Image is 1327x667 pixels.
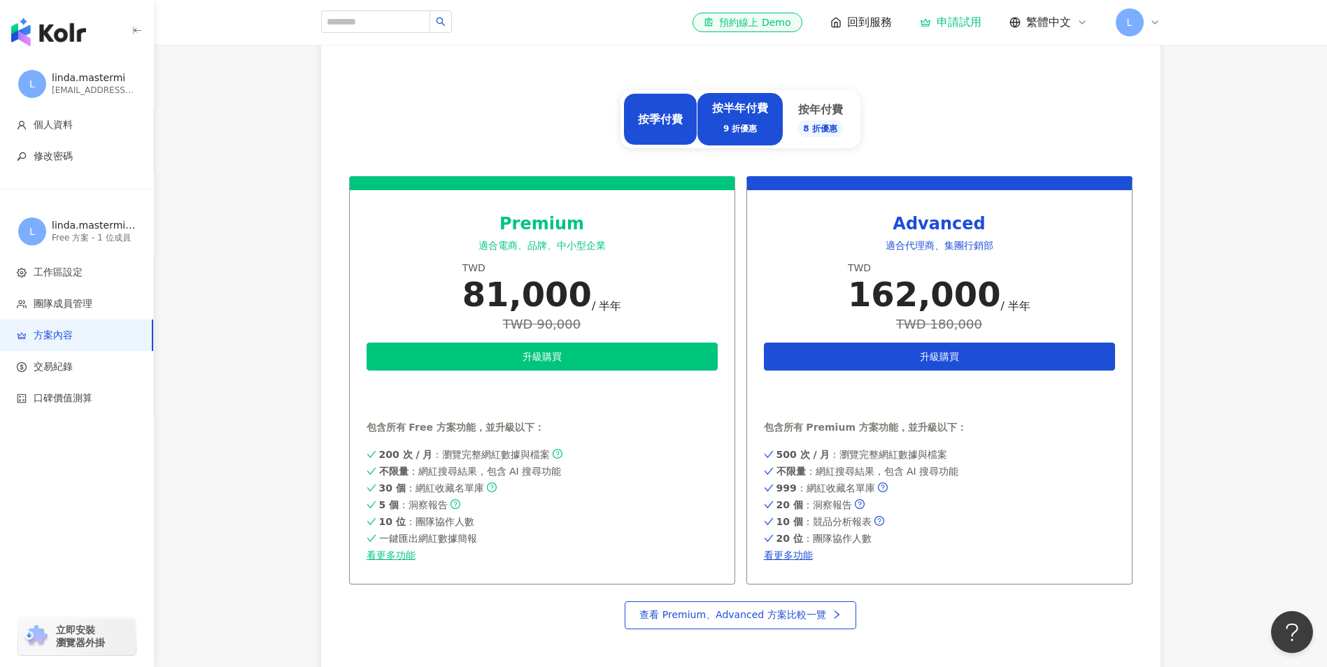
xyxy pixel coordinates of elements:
iframe: Help Scout Beacon - Open [1271,611,1313,653]
span: ：競品分析報表 [776,516,872,527]
span: check [367,499,376,510]
span: check [764,466,774,477]
strong: 不限量 [379,466,409,477]
span: question-circle [874,516,884,526]
span: L [29,76,35,92]
span: calculator [17,394,27,403]
strong: 20 位 [776,533,803,544]
span: L [1127,15,1133,30]
button: 申請試用 [367,376,718,404]
span: ：網紅搜尋結果，包含 AI 搜尋功能 [776,466,959,477]
strong: 30 個 [379,482,406,494]
div: Free 方案 - 1 位成員 [52,232,136,244]
div: TWD 90,000 [462,317,622,331]
div: 按年付費 [797,102,843,137]
button: 升級購買 [367,343,718,371]
span: 升級購買 [523,351,562,362]
div: TWD [462,261,622,275]
div: 按半年付費 [712,101,768,138]
img: logo [11,18,86,46]
span: check [367,449,376,460]
strong: 200 次 / 月 [379,449,433,460]
span: 查看 Premium、Advanced 方案比較一覽 [639,609,825,620]
span: search [436,17,446,27]
span: user [17,120,27,130]
strong: 999 [776,482,797,494]
strong: 不限量 [776,466,806,477]
span: check [367,516,376,527]
span: 適合代理商、集團行銷部 [886,240,993,251]
span: check [764,533,774,544]
div: TWD 180,000 [848,317,1030,331]
span: 繁體中文 [1026,15,1071,30]
span: check [367,466,376,477]
span: 口碑價值測算 [34,392,92,406]
span: ：瀏覽完整網紅數據與檔案 [776,449,948,460]
div: 8 折優惠 [797,120,843,137]
strong: 10 位 [379,516,406,527]
span: question-circle [450,499,460,509]
span: 修改密碼 [34,150,73,164]
span: check [367,482,376,494]
div: TWD [848,261,1030,275]
span: check [764,482,774,494]
div: 81,000 [462,275,592,314]
div: 預約線上 Demo [704,15,790,29]
span: dollar [17,362,27,372]
button: 升級購買 [764,343,1115,371]
span: 立即安裝 瀏覽器外掛 [56,624,105,649]
div: 9 折優惠 [712,119,768,138]
span: key [17,152,27,162]
strong: 10 個 [776,516,803,527]
span: 回到服務 [847,15,892,30]
span: right [832,610,842,619]
span: question-circle [855,499,865,509]
span: ：網紅搜尋結果，包含 AI 搜尋功能 [379,466,562,477]
span: 個人資料 [34,118,73,132]
div: linda.mastermi [52,71,136,85]
div: 162,000 [848,275,1001,314]
div: 按季付費 [638,112,683,127]
div: linda.mastermi 的工作區 [52,219,136,233]
div: / 半年 [1001,299,1030,314]
strong: 500 次 / 月 [776,449,830,460]
span: ：網紅收藏名單庫 [776,482,875,494]
a: 預約線上 Demo [693,13,802,32]
button: 申請試用 [764,376,1115,404]
span: 申請試用 [523,385,562,396]
span: question-circle [553,449,562,459]
span: ：團隊協作人數 [776,533,872,544]
span: 申請試用 [920,385,959,396]
span: ：洞察報告 [776,499,852,510]
a: 看更多功能 [367,550,718,561]
div: Advanced [764,213,1115,236]
span: check [764,516,774,527]
div: / 半年 [592,299,621,314]
span: ：團隊協作人數 [379,516,474,527]
span: ：瀏覽完整網紅數據與檔案 [379,449,551,460]
a: 看更多功能 [764,550,1115,561]
span: ：洞察報告 [379,499,448,510]
span: 適合電商、品牌、中小型企業 [478,240,606,251]
a: 回到服務 [830,15,892,30]
span: check [764,499,774,510]
span: 團隊成員管理 [34,297,92,311]
strong: 5 個 [379,499,399,510]
span: 交易紀錄 [34,360,73,374]
span: 一鍵匯出網紅數據簡報 [379,533,477,544]
a: chrome extension立即安裝 瀏覽器外掛 [18,617,136,655]
span: 工作區設定 [34,266,83,280]
img: chrome extension [22,625,50,647]
span: 升級購買 [920,351,959,362]
span: question-circle [878,482,888,492]
div: 包含所有 Premium 方案功能，並升級以下： [764,421,1115,435]
span: check [764,449,774,460]
span: ：網紅收藏名單庫 [379,482,484,494]
strong: 20 個 [776,499,803,510]
div: [EMAIL_ADDRESS][DOMAIN_NAME] [52,85,136,96]
span: check [367,533,376,544]
span: L [29,224,35,239]
a: 申請試用 [920,15,981,29]
span: 方案內容 [34,329,73,343]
